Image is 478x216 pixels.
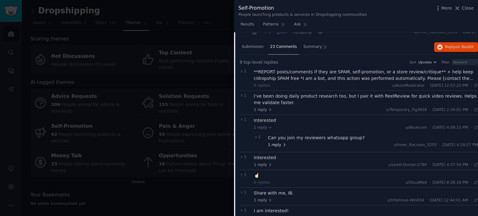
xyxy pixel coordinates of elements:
span: 1 [240,208,251,213]
span: Close [462,5,474,11]
span: 23 Comments [270,44,297,50]
a: Results [238,20,256,32]
input: Keyword [452,59,478,65]
span: 1 [240,172,251,178]
button: Upvotes [418,60,437,64]
span: · [429,107,430,113]
a: Patterns [261,20,287,32]
span: 1 reply [254,125,273,131]
div: Can you join my reviewers whatsapp group? [268,135,478,141]
button: Replyon Reddit [434,42,478,52]
span: · [470,107,471,113]
span: · [426,198,428,203]
span: u/Temporary_Fig3628 [386,108,427,112]
div: People launching products & services in Dropshipping communities [238,12,367,18]
span: · [427,83,428,89]
span: 2 [254,135,265,140]
a: Ask [292,20,310,32]
span: u/Inner_Raccoon_5255 [414,30,457,35]
span: More [441,5,452,11]
span: 1 [240,190,251,195]
span: 9 [263,30,270,35]
span: · [470,180,471,186]
span: · [470,198,471,203]
span: · [259,29,260,35]
div: Filter [442,60,450,64]
span: replies [264,59,278,66]
span: · [470,162,471,168]
span: [DATE] 12:57:23 PM [430,83,468,89]
span: [DATE] 2:34:01 PM [433,107,468,113]
span: u/Abuecom [405,125,427,130]
span: 9 [240,59,242,66]
span: u/Inner_Raccoon_5255 [394,143,437,147]
span: u/Level-Durian-2780 [388,163,427,167]
span: · [470,83,471,89]
span: · [439,142,440,148]
span: Patterns [263,22,279,27]
span: Results [241,22,254,27]
span: 1 reply [254,162,273,168]
span: 1 [240,93,251,99]
span: 1 reply [254,198,273,203]
span: [DATE] 8:26:19 PM [433,180,468,186]
span: top-level [243,59,262,66]
span: · [429,162,430,168]
div: Self-Promotion [238,4,367,12]
span: [DATE] 4:18:27 PM [443,142,478,148]
span: u/SSuaMed [405,180,427,185]
span: Upvotes [418,60,432,64]
span: 1 [240,154,251,160]
span: 1 reply [254,107,273,113]
span: · [429,125,430,131]
span: r/dropship [293,30,312,34]
span: · [289,29,290,35]
span: [DATE] [463,30,476,35]
span: u/Infamous-Win834 [387,198,424,202]
span: · [314,29,315,35]
span: 1 [240,69,251,74]
span: Summary [303,44,322,50]
span: u/AutoModerator [392,83,424,88]
button: Close [454,5,474,11]
span: [DATE] 4:09:15 PM [433,125,468,131]
button: More [435,5,452,11]
span: Submission [242,44,264,50]
span: 1 reply [268,142,287,148]
span: on Reddit [456,45,474,49]
span: · [460,30,461,35]
span: Ask [294,22,301,27]
span: [DATE] 12:44:01 AM [430,198,468,203]
span: · [470,125,471,131]
span: 23 [276,30,287,35]
div: Sort [410,60,416,64]
span: · [429,180,430,186]
span: [DATE] 4:37:54 PM [433,162,468,168]
span: Reply [445,44,474,50]
span: · [273,29,274,35]
span: 1 [240,117,251,123]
